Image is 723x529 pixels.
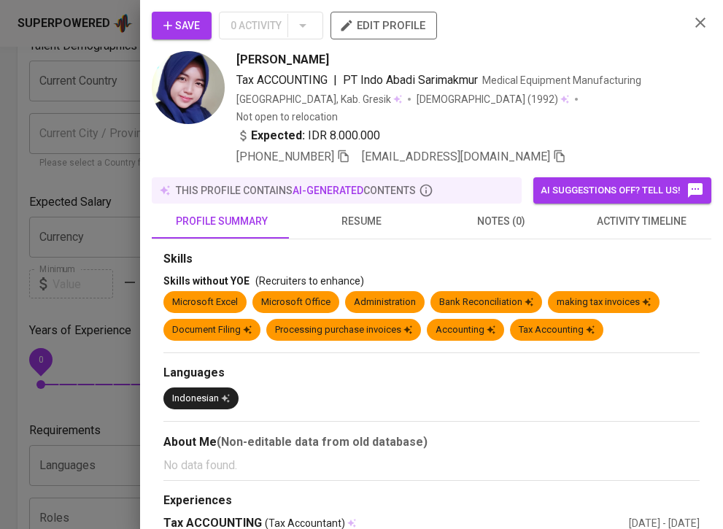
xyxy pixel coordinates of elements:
[163,275,250,287] span: Skills without YOE
[557,296,651,309] div: making tax invoices
[236,150,334,163] span: [PHONE_NUMBER]
[342,16,425,35] span: edit profile
[330,19,437,31] a: edit profile
[343,73,478,87] span: PT Indo Abadi Sarimakmur
[236,92,402,107] div: [GEOGRAPHIC_DATA], Kab. Gresik
[163,457,700,474] p: No data found.
[293,185,363,196] span: AI-generated
[236,51,329,69] span: [PERSON_NAME]
[541,182,704,199] span: AI suggestions off? Tell us!
[172,392,230,406] div: Indonesian
[417,92,569,107] div: (1992)
[441,212,563,231] span: notes (0)
[163,365,700,382] div: Languages
[161,212,283,231] span: profile summary
[152,12,212,39] button: Save
[163,493,700,509] div: Experiences
[163,433,700,451] div: About Me
[533,177,711,204] button: AI suggestions off? Tell us!
[152,51,225,124] img: 2d4747f0a7b25a126ea9c6b4dc3a94ee.jpg
[236,73,328,87] span: Tax ACCOUNTING
[330,12,437,39] button: edit profile
[251,127,305,144] b: Expected:
[176,183,416,198] p: this profile contains contents
[236,127,380,144] div: IDR 8.000.000
[439,296,533,309] div: Bank Reconciliation
[301,212,423,231] span: resume
[417,92,527,107] span: [DEMOGRAPHIC_DATA]
[580,212,703,231] span: activity timeline
[519,323,595,337] div: Tax Accounting
[217,435,428,449] b: (Non-editable data from old database)
[482,74,641,86] span: Medical Equipment Manufacturing
[261,296,330,309] div: Microsoft Office
[333,72,337,89] span: |
[255,275,364,287] span: (Recruiters to enhance)
[163,251,700,268] div: Skills
[163,17,200,35] span: Save
[172,323,252,337] div: Document Filing
[236,109,338,124] p: Not open to relocation
[354,296,416,309] div: Administration
[436,323,495,337] div: Accounting
[362,150,550,163] span: [EMAIL_ADDRESS][DOMAIN_NAME]
[172,296,238,309] div: Microsoft Excel
[275,323,412,337] div: Processing purchase invoices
